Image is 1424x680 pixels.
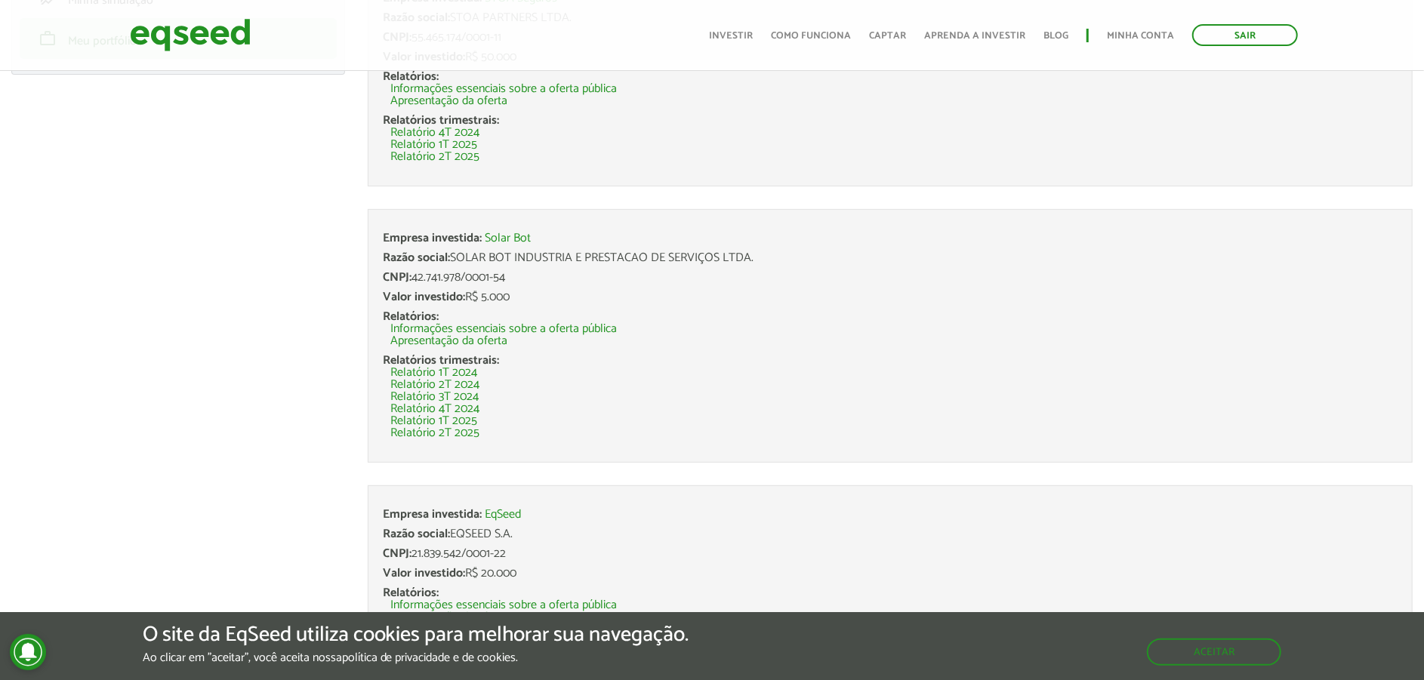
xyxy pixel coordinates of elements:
div: 42.741.978/0001-54 [384,272,1398,284]
a: Minha conta [1107,31,1174,41]
a: EqSeed [485,509,522,521]
div: 21.839.542/0001-22 [384,548,1398,560]
span: CNPJ: [384,267,412,288]
a: Relatório 1T 2025 [391,415,478,427]
a: política de privacidade e de cookies [342,652,516,664]
a: Apresentação da oferta [391,335,508,347]
span: Valor investido: [384,563,466,583]
span: Empresa investida: [384,504,482,525]
a: Informações essenciais sobre a oferta pública [391,83,618,95]
a: Relatório 4T 2024 [391,127,480,139]
div: R$ 5.000 [384,291,1398,303]
span: Relatórios: [384,583,439,603]
a: Relatório 3T 2024 [391,391,479,403]
a: Relatório 1T 2024 [391,367,478,379]
a: Apresentação da oferta [391,95,508,107]
img: EqSeed [130,15,251,55]
span: Empresa investida: [384,228,482,248]
span: Razão social: [384,524,451,544]
div: R$ 20.000 [384,568,1398,580]
span: Razão social: [384,248,451,268]
a: Relatório 4T 2024 [391,403,480,415]
span: Valor investido: [384,287,466,307]
p: Ao clicar em "aceitar", você aceita nossa . [143,651,689,665]
a: Relatório 2T 2024 [391,379,480,391]
a: Informações essenciais sobre a oferta pública [391,599,618,611]
a: Sair [1192,24,1298,46]
span: CNPJ: [384,543,412,564]
h5: O site da EqSeed utiliza cookies para melhorar sua navegação. [143,623,689,647]
div: EQSEED S.A. [384,528,1398,540]
button: Aceitar [1147,638,1281,666]
a: Solar Bot [485,232,532,245]
a: Relatório 1T 2025 [391,139,478,151]
span: Relatórios trimestrais: [384,110,500,131]
span: Relatórios: [384,66,439,87]
a: Relatório 2T 2025 [391,427,480,439]
a: Blog [1043,31,1068,41]
div: SOLAR BOT INDUSTRIA E PRESTACAO DE SERVIÇOS LTDA. [384,252,1398,264]
span: Relatórios trimestrais: [384,350,500,371]
a: Investir [709,31,753,41]
a: Captar [869,31,906,41]
a: Informações essenciais sobre a oferta pública [391,323,618,335]
a: Aprenda a investir [924,31,1025,41]
a: Relatório 2T 2025 [391,151,480,163]
span: Relatórios: [384,306,439,327]
a: Como funciona [771,31,851,41]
